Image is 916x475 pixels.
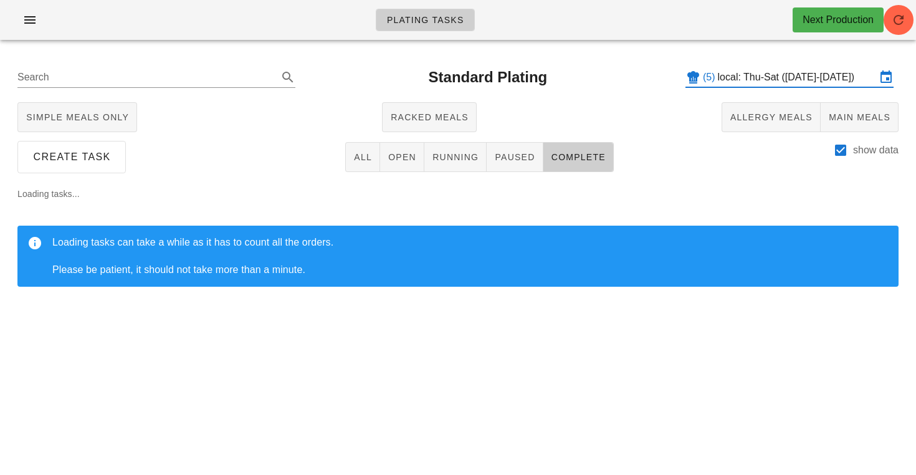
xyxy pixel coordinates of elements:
button: Racked Meals [382,102,477,132]
span: Create Task [32,151,111,163]
div: Loading tasks can take a while as it has to count all the orders. Please be patient, it should no... [52,236,889,277]
span: Plating Tasks [386,15,464,25]
button: Complete [543,142,614,172]
span: Running [432,152,479,162]
span: Paused [494,152,535,162]
button: Allergy Meals [722,102,821,132]
div: (5) [703,71,718,84]
h2: Standard Plating [429,66,548,89]
button: All [345,142,380,172]
div: Next Production [803,12,874,27]
button: Main Meals [821,102,899,132]
div: Loading tasks... [7,177,909,307]
button: Open [380,142,424,172]
button: Create Task [17,141,126,173]
a: Plating Tasks [376,9,475,31]
span: Racked Meals [390,112,469,122]
label: show data [853,144,899,156]
span: Main Meals [828,112,890,122]
span: Allergy Meals [730,112,813,122]
span: Complete [551,152,606,162]
span: Open [388,152,416,162]
span: All [353,152,372,162]
button: Running [424,142,487,172]
button: Simple Meals Only [17,102,137,132]
button: Paused [487,142,543,172]
span: Simple Meals Only [26,112,129,122]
